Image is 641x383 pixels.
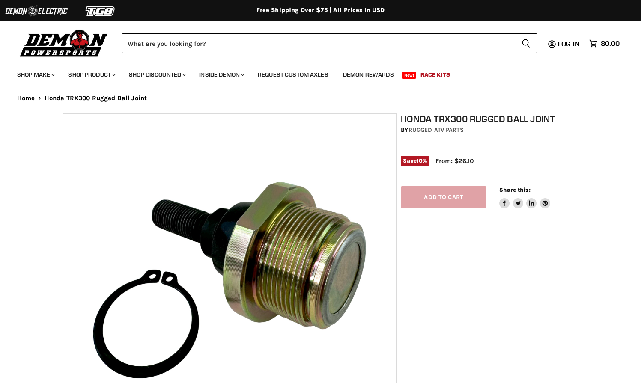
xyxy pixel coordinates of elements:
[401,125,583,135] div: by
[435,157,474,165] span: From: $26.10
[601,39,620,48] span: $0.00
[554,40,585,48] a: Log in
[337,66,400,83] a: Demon Rewards
[251,66,335,83] a: Request Custom Axles
[585,37,624,50] a: $0.00
[515,33,537,53] button: Search
[122,66,191,83] a: Shop Discounted
[499,186,550,209] aside: Share this:
[17,28,111,58] img: Demon Powersports
[417,157,423,164] span: 10
[402,72,417,79] span: New!
[11,66,60,83] a: Shop Make
[62,66,121,83] a: Shop Product
[122,33,515,53] input: Search
[11,62,617,83] ul: Main menu
[69,3,133,19] img: TGB Logo 2
[4,3,69,19] img: Demon Electric Logo 2
[499,187,530,193] span: Share this:
[401,156,429,166] span: Save %
[122,33,537,53] form: Product
[193,66,250,83] a: Inside Demon
[17,95,35,102] a: Home
[45,95,147,102] span: Honda TRX300 Rugged Ball Joint
[408,126,464,134] a: Rugged ATV Parts
[558,39,580,48] span: Log in
[414,66,456,83] a: Race Kits
[401,113,583,124] h1: Honda TRX300 Rugged Ball Joint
